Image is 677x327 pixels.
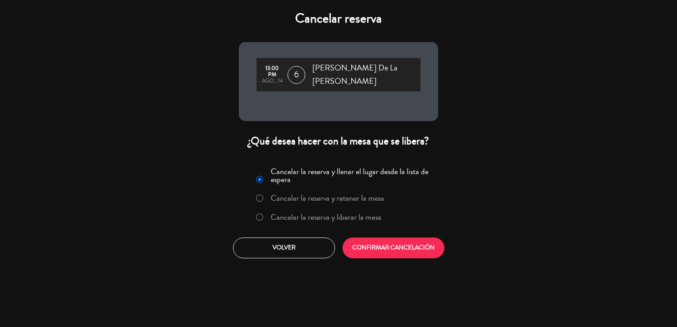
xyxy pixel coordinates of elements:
h4: Cancelar reserva [239,11,438,27]
button: Volver [233,237,335,258]
div: ¿Qué desea hacer con la mesa que se libera? [239,134,438,148]
button: CONFIRMAR CANCELACIÓN [342,237,444,258]
span: [PERSON_NAME] De La [PERSON_NAME] [312,62,420,88]
label: Cancelar la reserva y llenar el lugar desde la lista de espera [271,167,433,183]
label: Cancelar la reserva y retener la mesa [271,194,384,202]
span: 6 [288,66,305,84]
div: 13:00 PM [261,66,283,78]
label: Cancelar la reserva y liberar la mesa [271,213,381,221]
div: ago., 14 [261,78,283,84]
